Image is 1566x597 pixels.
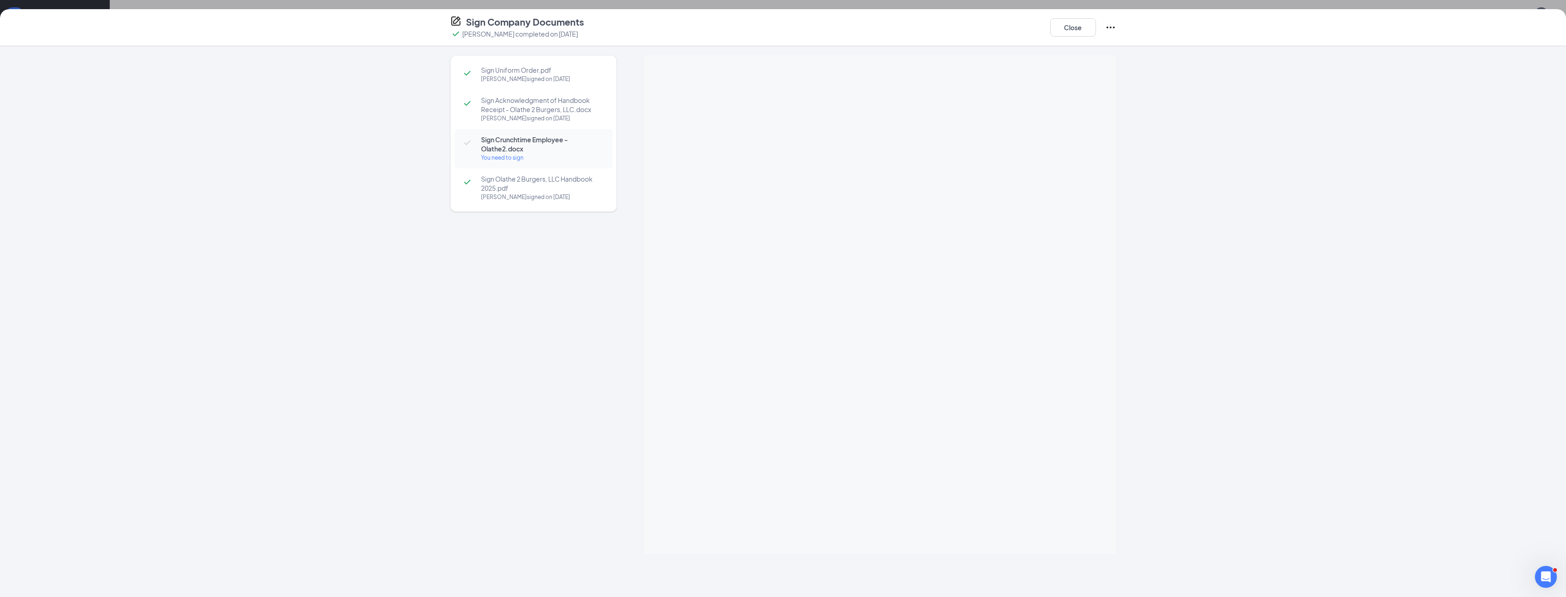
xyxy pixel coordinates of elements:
[481,193,604,202] div: [PERSON_NAME] signed on [DATE]
[462,29,578,38] p: [PERSON_NAME] completed on [DATE]
[462,68,473,79] svg: Checkmark
[481,114,604,123] div: [PERSON_NAME] signed on [DATE]
[1050,18,1096,37] button: Close
[450,28,461,39] svg: Checkmark
[462,98,473,109] svg: Checkmark
[462,137,473,148] svg: Checkmark
[1535,566,1557,588] iframe: Intercom live chat
[481,135,604,153] span: Sign Crunchtime Employee - Olathe2.docx
[481,174,604,193] span: Sign Olathe 2 Burgers, LLC Handbook 2025.pdf
[481,96,604,114] span: Sign Acknowledgment of Handbook Receipt - Olathe 2 Burgers, LLC.docx
[462,177,473,188] svg: Checkmark
[466,16,584,28] h4: Sign Company Documents
[481,75,604,84] div: [PERSON_NAME] signed on [DATE]
[481,65,604,75] span: Sign Uniform Order.pdf
[450,16,461,27] svg: CompanyDocumentIcon
[1105,22,1116,33] svg: Ellipses
[481,153,604,162] div: You need to sign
